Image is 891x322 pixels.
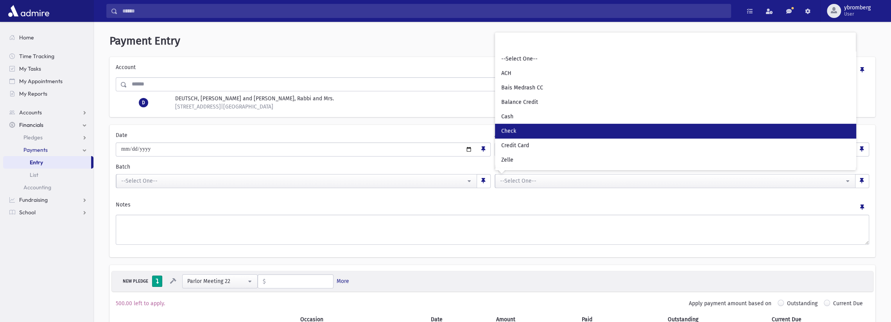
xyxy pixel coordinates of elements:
a: My Reports [3,87,93,100]
label: Account [116,63,136,74]
span: Payments [23,146,48,153]
a: Fundraising [3,194,93,206]
span: DEUTSCH, [PERSON_NAME] and [PERSON_NAME], Rabbi and Mrs. [175,95,334,102]
span: List [30,171,38,178]
span: User [844,11,871,17]
span: Bais Medrash CC [501,84,543,92]
button: --Select One-- [495,174,856,188]
a: List [3,169,93,181]
label: Outstanding [787,299,817,311]
input: Search [118,4,731,18]
label: Current Due [833,299,863,311]
span: Zelle [501,156,513,164]
span: Payment Entry [109,34,180,47]
input: Search [498,37,853,50]
label: Apply payment amount based on [689,299,771,308]
label: Amount [495,131,514,139]
div: --Select One-- [500,177,844,185]
span: My Appointments [19,78,63,85]
label: Batch [116,163,130,171]
label: 500.00 left to apply. [116,299,165,308]
span: Entry [30,159,43,166]
label: Notes [116,201,131,212]
div: NEW PLEDGE [120,278,151,285]
a: Payments [3,144,93,156]
span: | [221,103,223,110]
a: More [337,277,349,285]
a: Accounting [3,181,93,194]
span: Cash [501,113,513,121]
a: My Tasks [3,62,93,75]
div: D [139,98,148,107]
span: Pledges [23,134,43,141]
div: --Select One-- [121,177,466,185]
span: Home [19,34,34,41]
div: Parlor Meeting 22 [187,277,246,285]
span: Fundraising [19,196,48,203]
span: --Select One-- [501,55,538,63]
img: AdmirePro [6,3,51,19]
button: Parlor Meeting 22 [182,274,258,288]
a: School [3,206,93,219]
a: Pledges [3,131,93,144]
span: My Tasks [19,65,41,72]
input: Search [127,77,615,91]
span: $ [258,275,266,289]
span: Time Tracking [19,53,54,60]
span: Balance Credit [501,98,538,106]
span: ACH [501,69,511,77]
span: Check [501,127,516,135]
a: Accounts [3,106,93,119]
span: School [19,209,36,216]
label: Method [495,163,513,171]
a: Home [3,31,93,44]
span: [STREET_ADDRESS] [GEOGRAPHIC_DATA] [175,103,273,110]
span: Credit Card [501,142,529,149]
span: ybromberg [844,5,871,11]
a: Financials [3,119,93,131]
button: --Select One-- [116,174,477,188]
span: Accounting [23,184,51,191]
span: Financials [19,121,43,128]
a: Entry [3,156,91,169]
a: My Appointments [3,75,93,87]
a: Time Tracking [3,50,93,62]
label: Date [116,131,127,139]
span: Accounts [19,109,42,116]
span: My Reports [19,90,47,97]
